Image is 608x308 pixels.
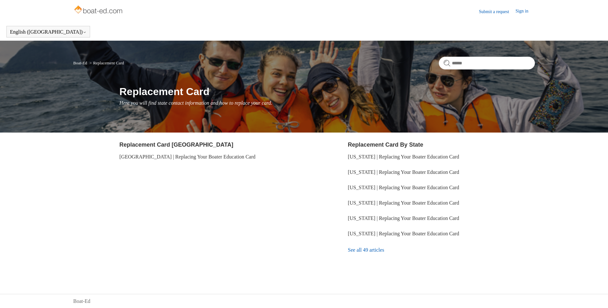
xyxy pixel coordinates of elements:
[73,297,90,305] a: Boat-Ed
[120,154,256,159] a: [GEOGRAPHIC_DATA] | Replacing Your Boater Education Card
[10,29,87,35] button: English ([GEOGRAPHIC_DATA])
[348,142,423,148] a: Replacement Card By State
[348,215,459,221] a: [US_STATE] | Replacing Your Boater Education Card
[120,84,535,99] h1: Replacement Card
[515,8,535,15] a: Sign in
[88,61,124,65] li: Replacement Card
[73,61,88,65] li: Boat-Ed
[587,287,603,303] div: Live chat
[348,200,459,206] a: [US_STATE] | Replacing Your Boater Education Card
[73,4,124,17] img: Boat-Ed Help Center home page
[120,142,233,148] a: Replacement Card [GEOGRAPHIC_DATA]
[348,169,459,175] a: [US_STATE] | Replacing Your Boater Education Card
[439,57,535,69] input: Search
[73,61,87,65] a: Boat-Ed
[348,154,459,159] a: [US_STATE] | Replacing Your Boater Education Card
[479,8,515,15] a: Submit a request
[120,99,535,107] p: Here you will find state contact information and how to replace your card.
[348,241,535,259] a: See all 49 articles
[348,231,459,236] a: [US_STATE] | Replacing Your Boater Education Card
[348,185,459,190] a: [US_STATE] | Replacing Your Boater Education Card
